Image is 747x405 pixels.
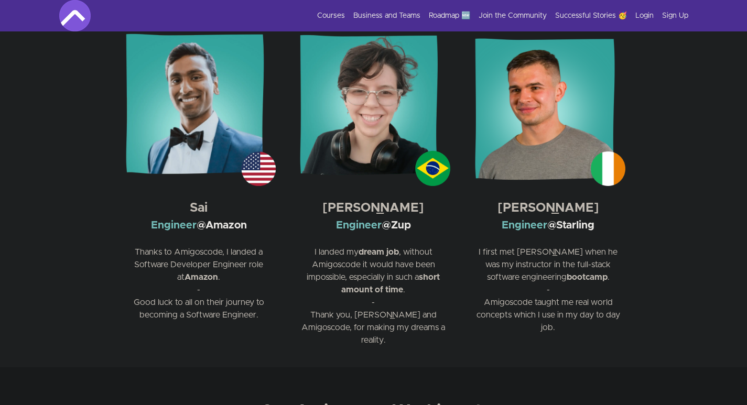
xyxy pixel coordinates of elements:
a: Business and Teams [353,10,420,21]
strong: @Amazon [197,220,247,231]
a: Courses [317,10,345,21]
p: - Amigoscode taught me real world concepts which I use in my day to day job. [471,283,625,334]
strong: Engineer [151,220,197,231]
strong: Engineer [336,220,382,231]
strong: Sai [190,202,208,214]
a: Login [635,10,654,21]
strong: @Zup [382,220,411,231]
p: I landed my , without Amigoscode it would have been impossible, especially in such a . - [297,246,450,309]
img: Sai, an Engineer at Amazon [122,32,276,185]
a: Sign Up [662,10,688,21]
a: Roadmap 🆕 [429,10,470,21]
strong: bootcamp [567,273,608,281]
strong: Engineer [502,220,547,231]
strong: @Starling [547,220,594,231]
strong: short amount of time [341,273,440,294]
p: I first met [PERSON_NAME] when he was my instructor in the full-stack software engineering . [471,233,625,283]
a: Join the Community [479,10,547,21]
p: Thanks to Amigoscode, I landed a Software Developer Engineer role at . - [122,233,276,296]
p: Good luck to all on their journey to becoming a Software Engineer. [122,296,276,321]
strong: [PERSON_NAME] [322,202,424,214]
a: Successful Stories 🥳 [555,10,627,21]
strong: dream job [359,248,399,256]
p: Thank you, [PERSON_NAME] and Amigoscode, for making my dreams a reality. [297,309,450,346]
strong: Amazon [185,273,218,281]
strong: [PERSON_NAME] [497,202,599,214]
